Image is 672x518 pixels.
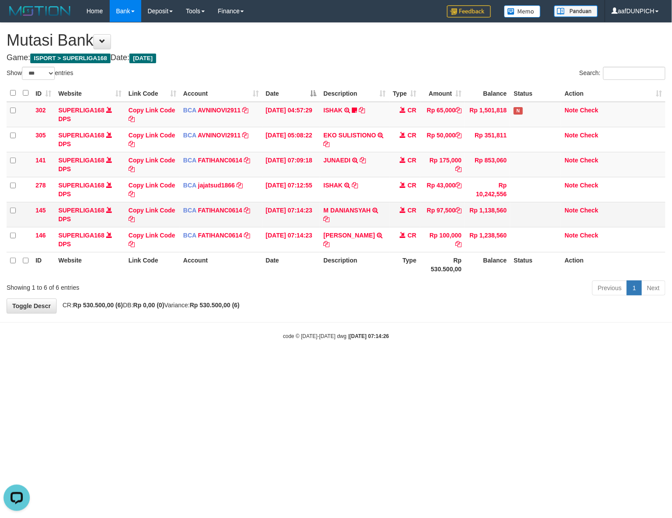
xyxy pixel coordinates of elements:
[236,182,243,189] a: Copy jajatsud1866 to clipboard
[407,132,416,139] span: CR
[580,207,598,214] a: Check
[58,302,240,309] span: CR: DB: Variance:
[262,202,320,227] td: [DATE] 07:14:23
[129,157,175,173] a: Copy Link Code
[129,107,175,122] a: Copy Link Code
[407,157,416,164] span: CR
[198,182,235,189] a: jajatsud1866
[7,54,665,62] h4: Game: Date:
[455,132,461,139] a: Copy Rp 50,000 to clipboard
[320,85,390,102] th: Description: activate to sort column ascending
[55,127,125,152] td: DPS
[324,157,350,164] a: JUNAEDI
[283,333,389,339] small: code © [DATE]-[DATE] dwg |
[198,157,242,164] a: FATIHANC0614
[58,207,104,214] a: SUPERLIGA168
[565,107,578,114] a: Note
[455,107,461,114] a: Copy Rp 65,000 to clipboard
[420,252,465,277] th: Rp 530.500,00
[183,232,197,239] span: BCA
[262,85,320,102] th: Date: activate to sort column descending
[504,5,541,18] img: Button%20Memo.svg
[350,333,389,339] strong: [DATE] 07:14:26
[58,232,104,239] a: SUPERLIGA168
[198,107,241,114] a: AVNINOVI2911
[465,252,510,277] th: Balance
[7,67,73,80] label: Show entries
[324,207,371,214] a: M DANIANSYAH
[36,132,46,139] span: 305
[55,152,125,177] td: DPS
[324,232,375,239] a: [PERSON_NAME]
[465,102,510,127] td: Rp 1,501,818
[7,299,57,313] a: Toggle Descr
[324,107,343,114] a: ISHAK
[455,241,461,248] a: Copy Rp 100,000 to clipboard
[407,182,416,189] span: CR
[324,182,343,189] a: ISHAK
[7,32,665,49] h1: Mutasi Bank
[183,182,197,189] span: BCA
[420,85,465,102] th: Amount: activate to sort column ascending
[180,85,262,102] th: Account: activate to sort column ascending
[565,207,578,214] a: Note
[58,157,104,164] a: SUPERLIGA168
[465,127,510,152] td: Rp 351,811
[565,182,578,189] a: Note
[420,152,465,177] td: Rp 175,000
[36,232,46,239] span: 146
[561,85,665,102] th: Action: activate to sort column ascending
[129,182,175,198] a: Copy Link Code
[22,67,55,80] select: Showentries
[390,252,420,277] th: Type
[510,252,561,277] th: Status
[420,127,465,152] td: Rp 50,000
[641,281,665,295] a: Next
[420,227,465,252] td: Rp 100,000
[420,177,465,202] td: Rp 43,000
[183,157,197,164] span: BCA
[58,182,104,189] a: SUPERLIGA168
[244,232,250,239] a: Copy FATIHANC0614 to clipboard
[580,132,598,139] a: Check
[133,302,164,309] strong: Rp 0,00 (0)
[129,132,175,147] a: Copy Link Code
[36,157,46,164] span: 141
[4,4,30,30] button: Open LiveChat chat widget
[324,241,330,248] a: Copy FIKRI SOMANTRI to clipboard
[129,207,175,223] a: Copy Link Code
[55,227,125,252] td: DPS
[510,85,561,102] th: Status
[447,5,491,18] img: Feedback.jpg
[592,281,627,295] a: Previous
[554,5,598,17] img: panduan.png
[420,102,465,127] td: Rp 65,000
[7,4,73,18] img: MOTION_logo.png
[243,107,249,114] a: Copy AVNINOVI2911 to clipboard
[32,252,55,277] th: ID
[183,107,197,114] span: BCA
[36,182,46,189] span: 278
[465,152,510,177] td: Rp 853,060
[36,207,46,214] span: 145
[125,85,180,102] th: Link Code: activate to sort column ascending
[243,132,249,139] a: Copy AVNINOVI2911 to clipboard
[198,207,242,214] a: FATIHANC0614
[324,216,330,223] a: Copy M DANIANSYAH to clipboard
[262,127,320,152] td: [DATE] 05:08:22
[455,207,461,214] a: Copy Rp 97,500 to clipboard
[407,207,416,214] span: CR
[465,227,510,252] td: Rp 1,238,560
[407,107,416,114] span: CR
[565,157,578,164] a: Note
[360,157,366,164] a: Copy JUNAEDI to clipboard
[58,107,104,114] a: SUPERLIGA168
[262,227,320,252] td: [DATE] 07:14:23
[627,281,642,295] a: 1
[580,157,598,164] a: Check
[320,252,390,277] th: Description
[30,54,111,63] span: ISPORT > SUPERLIGA168
[352,182,358,189] a: Copy ISHAK to clipboard
[561,252,665,277] th: Action
[125,252,180,277] th: Link Code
